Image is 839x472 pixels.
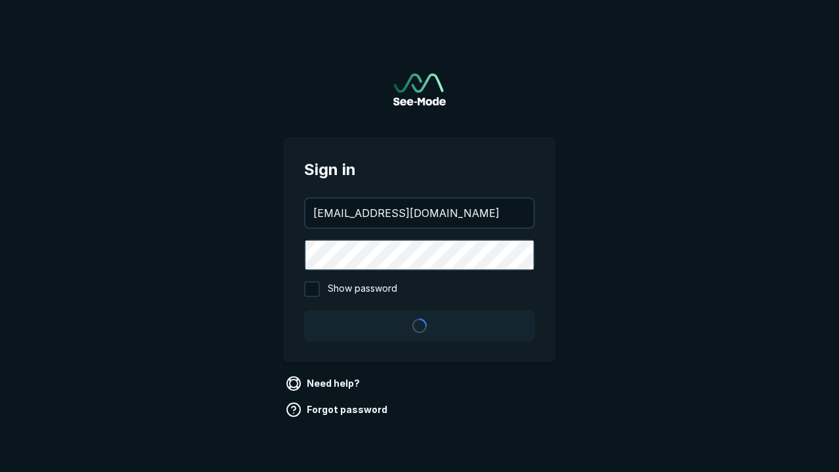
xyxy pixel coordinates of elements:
img: See-Mode Logo [393,73,446,106]
input: your@email.com [305,199,534,227]
span: Sign in [304,158,535,182]
span: Show password [328,281,397,297]
a: Need help? [283,373,365,394]
a: Go to sign in [393,73,446,106]
a: Forgot password [283,399,393,420]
